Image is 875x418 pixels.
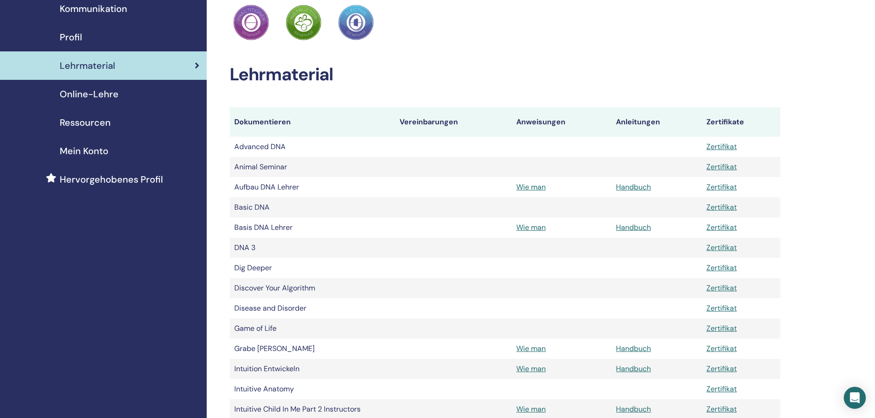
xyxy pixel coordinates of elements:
a: Zertifikat [706,142,737,151]
a: Zertifikat [706,182,737,192]
a: Wie man [516,182,546,192]
a: Handbuch [616,364,651,373]
td: Aufbau DNA Lehrer [230,177,395,197]
a: Wie man [516,364,546,373]
th: Zertifikate [702,107,780,137]
a: Zertifikat [706,323,737,333]
a: Handbuch [616,182,651,192]
h2: Lehrmaterial [230,64,780,85]
th: Vereinbarungen [395,107,512,137]
td: Basic DNA [230,197,395,217]
img: Practitioner [338,5,374,40]
a: Zertifikat [706,303,737,313]
td: Intuitive Anatomy [230,379,395,399]
td: Grabe [PERSON_NAME] [230,339,395,359]
th: Anweisungen [512,107,611,137]
a: Zertifikat [706,364,737,373]
span: Kommunikation [60,2,127,16]
span: Hervorgehobenes Profil [60,173,163,186]
a: Zertifikat [706,162,737,172]
span: Online-Lehre [60,87,119,101]
a: Zertifikat [706,404,737,414]
a: Wie man [516,344,546,353]
a: Zertifikat [706,243,737,252]
span: Mein Konto [60,144,108,158]
th: Dokumentieren [230,107,395,137]
a: Zertifikat [706,263,737,273]
span: Lehrmaterial [60,59,115,72]
a: Zertifikat [706,283,737,293]
div: Open Intercom Messenger [844,387,866,409]
a: Wie man [516,404,546,414]
td: Basis DNA Lehrer [230,217,395,238]
a: Zertifikat [706,384,737,394]
a: Handbuch [616,344,651,353]
th: Anleitungen [611,107,702,137]
td: DNA 3 [230,238,395,258]
img: Practitioner [286,5,322,40]
td: Intuition Entwickeln [230,359,395,379]
td: Discover Your Algorithm [230,278,395,298]
a: Handbuch [616,223,651,232]
td: Game of Life [230,318,395,339]
img: Practitioner [233,5,269,40]
a: Handbuch [616,404,651,414]
a: Zertifikat [706,344,737,353]
td: Advanced DNA [230,137,395,157]
a: Wie man [516,223,546,232]
a: Zertifikat [706,223,737,232]
span: Ressourcen [60,116,111,129]
td: Animal Seminar [230,157,395,177]
a: Zertifikat [706,202,737,212]
td: Disease and Disorder [230,298,395,318]
span: Profil [60,30,82,44]
td: Dig Deeper [230,258,395,278]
